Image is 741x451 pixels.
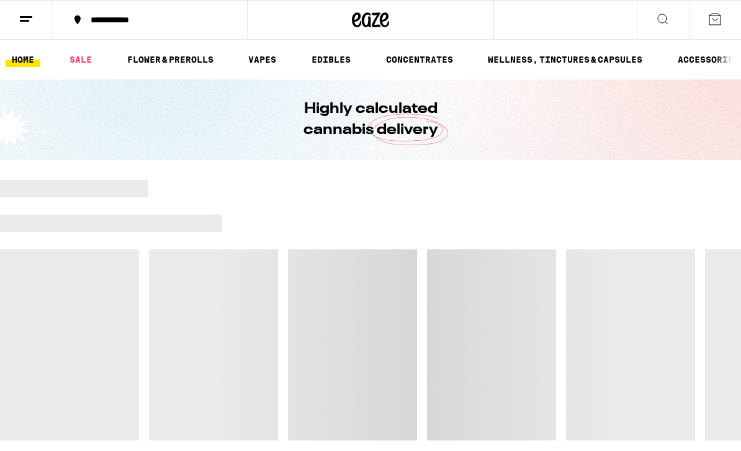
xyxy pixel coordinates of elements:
a: HOME [6,52,40,67]
a: WELLNESS, TINCTURES & CAPSULES [482,52,649,67]
h1: Highly calculated cannabis delivery [268,99,473,141]
a: SALE [63,52,98,67]
a: FLOWER & PREROLLS [121,52,220,67]
a: VAPES [242,52,282,67]
a: EDIBLES [305,52,357,67]
a: CONCENTRATES [380,52,459,67]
